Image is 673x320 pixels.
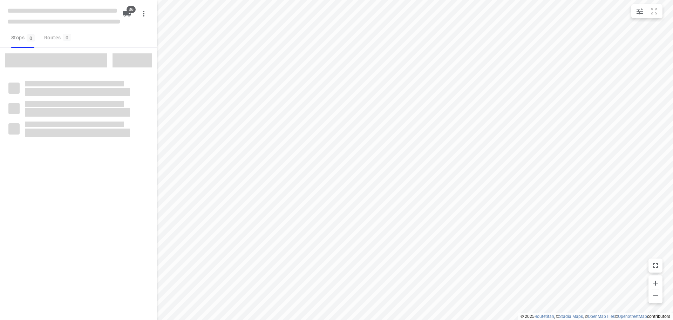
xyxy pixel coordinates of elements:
[588,314,615,319] a: OpenMapTiles
[618,314,647,319] a: OpenStreetMap
[633,4,647,18] button: Map settings
[559,314,583,319] a: Stadia Maps
[521,314,670,319] li: © 2025 , © , © © contributors
[631,4,662,18] div: small contained button group
[535,314,554,319] a: Routetitan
